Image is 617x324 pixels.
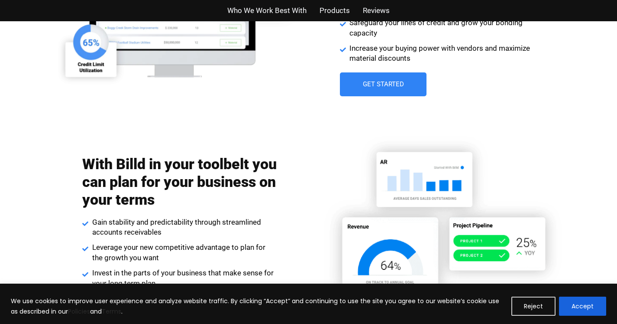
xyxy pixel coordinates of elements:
h2: With Billd in your toolbelt you can plan for your business on your terms [82,155,277,208]
span: Get Started [362,81,404,88]
p: We use cookies to improve user experience and analyze website traffic. By clicking “Accept” and c... [11,296,505,317]
a: Policies [68,307,90,316]
span: Invest in the parts of your business that make sense for your long term plan [90,268,278,289]
button: Reject [511,297,556,316]
a: Terms [102,307,121,316]
a: Who We Work Best With [227,4,307,17]
a: Reviews [363,4,390,17]
a: Get Started [340,72,426,96]
span: Leverage your new competitive advantage to plan for the growth you want [90,242,278,263]
span: Gain stability and predictability through streamlined accounts receivables [90,217,278,238]
a: Products [320,4,350,17]
span: Increase your buying power with vendors and maximize material discounts [347,43,535,64]
button: Accept [559,297,606,316]
span: Safeguard your lines of credit and grow your bonding capacity [347,18,535,39]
